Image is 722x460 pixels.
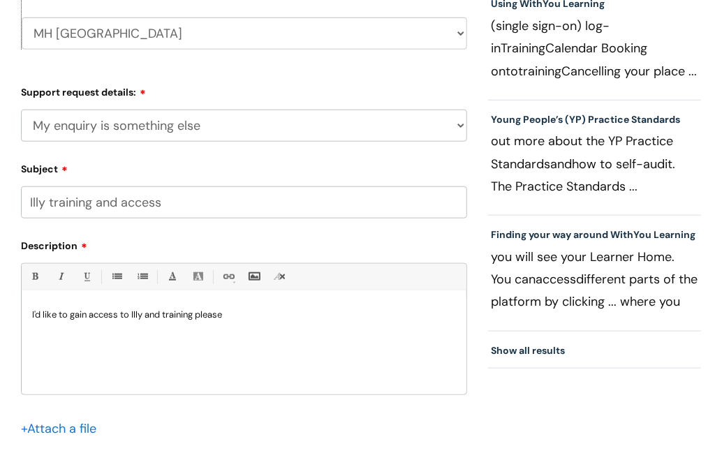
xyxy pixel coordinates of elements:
a: Young People’s (YP) Practice Standards [491,113,680,126]
span: + [21,420,27,437]
span: Training [501,40,545,57]
span: access [536,271,576,288]
span: training [518,63,561,80]
label: Support request details: [21,82,467,98]
p: (single sign-on) log-in Calendar Booking onto Cancelling your place ... place on a session Findin... [491,15,698,82]
a: Show all results [491,344,565,357]
p: you will see your Learner Home. You can different parts of the platform by clicking ... where you... [491,246,698,313]
a: Insert Image... [245,268,263,285]
a: Back Color [189,268,207,285]
p: I'd like to gain access to Illy and training please [32,309,456,321]
a: Link [219,268,237,285]
span: and [550,156,572,172]
label: Description [21,235,467,252]
a: Font Color [163,268,181,285]
a: Underline(Ctrl-U) [78,268,95,285]
a: • Unordered List (Ctrl-Shift-7) [108,268,125,285]
label: Subject [21,158,467,175]
a: Italic (Ctrl-I) [52,268,69,285]
a: 1. Ordered List (Ctrl-Shift-8) [133,268,151,285]
p: out more about the YP Practice Standards how to self-audit. The Practice Standards ... journey sp... [491,130,698,197]
div: Attach a file [21,417,105,440]
a: Remove formatting (Ctrl-\) [271,268,288,285]
a: Bold (Ctrl-B) [26,268,43,285]
a: Finding your way around WithYou Learning [491,228,695,241]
